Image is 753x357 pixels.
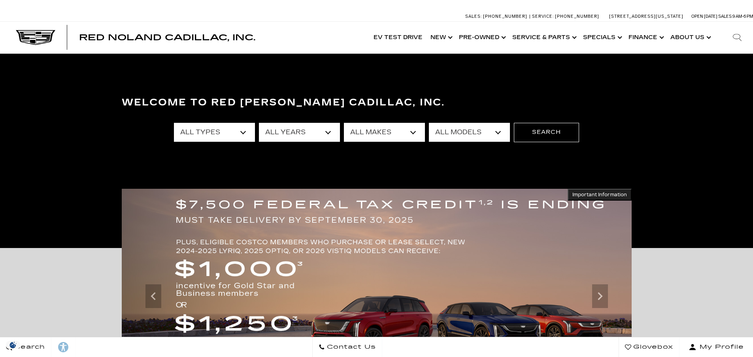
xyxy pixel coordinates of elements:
a: Specials [579,22,625,53]
a: Red Noland Cadillac, Inc. [79,34,255,41]
span: Search [12,342,45,353]
a: Sales: [PHONE_NUMBER] [465,14,529,19]
h3: Welcome to Red [PERSON_NAME] Cadillac, Inc. [122,95,632,111]
button: Open user profile menu [679,337,753,357]
a: Pre-Owned [455,22,508,53]
a: About Us [666,22,713,53]
a: New [427,22,455,53]
a: Contact Us [312,337,382,357]
span: Important Information [572,192,627,198]
span: My Profile [696,342,744,353]
select: Filter by make [344,123,425,142]
span: [PHONE_NUMBER] [483,14,527,19]
button: Search [514,123,579,142]
span: Red Noland Cadillac, Inc. [79,33,255,42]
div: Next [592,284,608,308]
div: Previous [145,284,161,308]
span: [PHONE_NUMBER] [555,14,599,19]
a: Glovebox [619,337,679,357]
select: Filter by model [429,123,510,142]
span: Contact Us [325,342,376,353]
span: Sales: [718,14,732,19]
span: Open [DATE] [691,14,717,19]
button: Important Information [568,189,632,201]
img: Cadillac Dark Logo with Cadillac White Text [16,30,55,45]
a: EV Test Drive [370,22,427,53]
a: Service: [PHONE_NUMBER] [529,14,601,19]
section: Click to Open Cookie Consent Modal [4,341,22,349]
select: Filter by year [259,123,340,142]
img: Opt-Out Icon [4,341,22,349]
a: Finance [625,22,666,53]
a: [STREET_ADDRESS][US_STATE] [609,14,683,19]
span: 9 AM-6 PM [732,14,753,19]
span: Glovebox [631,342,673,353]
select: Filter by type [174,123,255,142]
a: Service & Parts [508,22,579,53]
span: Sales: [465,14,482,19]
span: Service: [532,14,554,19]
